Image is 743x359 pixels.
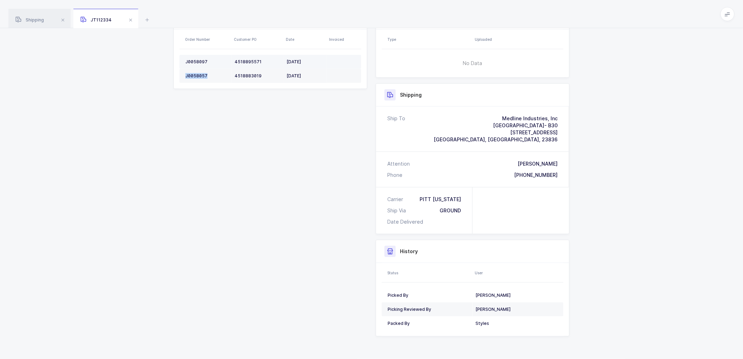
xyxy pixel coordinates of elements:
div: Date [286,37,325,42]
div: User [475,270,561,276]
span: Shipping [15,17,44,23]
div: J0058097 [185,59,229,65]
div: Date Delivered [387,218,426,225]
span: No Data [427,53,518,74]
div: Type [387,37,471,42]
div: [DATE] [287,73,324,79]
div: Status [387,270,471,276]
div: Packed By [388,321,470,326]
div: Ship To [387,115,405,143]
span: [GEOGRAPHIC_DATA], [GEOGRAPHIC_DATA], 23836 [434,136,558,142]
div: PITT [US_STATE] [420,196,461,203]
div: Invoiced [329,37,359,42]
div: [GEOGRAPHIC_DATA]- B30 [434,122,558,129]
div: GROUND [440,207,461,214]
div: [PERSON_NAME] [518,160,558,167]
div: 4518883019 [235,73,281,79]
div: Uploaded [475,37,561,42]
div: [PHONE_NUMBER] [514,172,558,179]
div: J0058057 [185,73,229,79]
div: Medline Industries, Inc [434,115,558,122]
h3: History [400,248,418,255]
div: Styles [475,321,558,326]
div: [DATE] [287,59,324,65]
div: Ship Via [387,207,409,214]
div: Phone [387,172,402,179]
div: [PERSON_NAME] [475,307,558,312]
div: Picked By [388,293,470,298]
div: [STREET_ADDRESS] [434,129,558,136]
div: [PERSON_NAME] [475,293,558,298]
div: Customer PO [234,37,282,42]
div: Order Number [185,37,230,42]
div: Attention [387,160,410,167]
div: Carrier [387,196,406,203]
div: 4518895571 [235,59,281,65]
div: Picking Reviewed By [388,307,470,312]
h3: Shipping [400,91,422,98]
span: JT112334 [80,17,112,23]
